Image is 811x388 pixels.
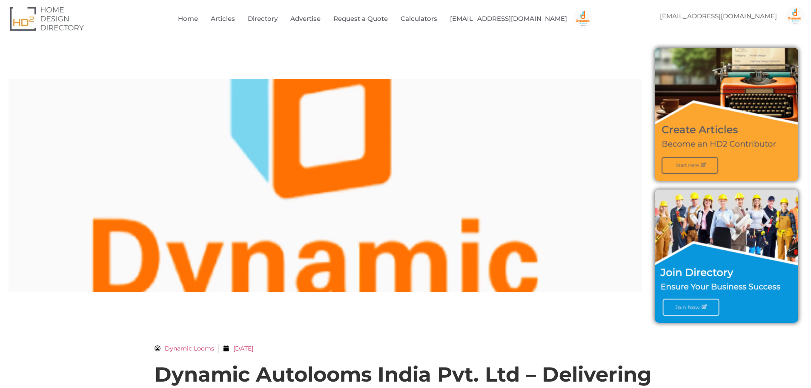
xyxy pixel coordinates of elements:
[290,9,321,29] a: Advertise
[655,48,798,181] img: Create Articles
[573,9,593,28] img: Dynamic Looms
[211,9,235,29] a: Articles
[233,345,253,352] time: [DATE]
[651,6,785,26] a: [EMAIL_ADDRESS][DOMAIN_NAME]
[450,9,567,29] a: [EMAIL_ADDRESS][DOMAIN_NAME]
[165,9,606,29] nav: Menu
[223,344,253,353] a: [DATE]
[333,9,388,29] a: Request a Quote
[248,9,278,29] a: Directory
[160,344,214,353] span: Dynamic Looms
[655,190,798,323] img: Join Directory
[155,344,214,353] a: Dynamic Looms
[785,6,805,26] img: Dynamic Looms
[401,9,437,29] a: Calculators
[178,9,198,29] a: Home
[651,6,805,26] nav: Menu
